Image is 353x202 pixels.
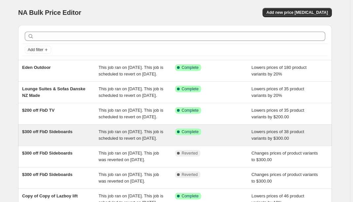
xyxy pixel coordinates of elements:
[25,46,51,54] button: Add filter
[28,47,43,52] span: Add filter
[252,86,304,98] span: Lowers prices of 35 product variants by 20%
[22,151,72,156] span: $300 off FbD Sideboards
[182,86,198,92] span: Complete
[182,193,198,199] span: Complete
[99,86,163,98] span: This job ran on [DATE]. This job is scheduled to revert on [DATE].
[252,172,318,184] span: Changes prices of product variants to $300.00
[182,129,198,134] span: Complete
[266,10,328,15] span: Add new price [MEDICAL_DATA]
[22,193,78,198] span: Copy of Copy of Lazboy lift
[182,172,198,177] span: Reverted
[182,108,198,113] span: Complete
[182,151,198,156] span: Reverted
[99,172,159,184] span: This job ran on [DATE]. This job was reverted on [DATE].
[99,129,163,141] span: This job ran on [DATE]. This job is scheduled to revert on [DATE].
[22,65,51,70] span: Eden Outdoor
[182,65,198,70] span: Complete
[22,108,54,113] span: $200 off FbD TV
[99,151,159,162] span: This job ran on [DATE]. This job was reverted on [DATE].
[99,65,163,76] span: This job ran on [DATE]. This job is scheduled to revert on [DATE].
[22,172,72,177] span: $300 off FbD Sideboards
[99,108,163,119] span: This job ran on [DATE]. This job is scheduled to revert on [DATE].
[252,151,318,162] span: Changes prices of product variants to $300.00
[263,8,332,17] button: Add new price [MEDICAL_DATA]
[22,129,72,134] span: $300 off FbD Sideboards
[22,86,85,98] span: Lounge Suites & Sofas Danske NZ Made
[252,108,304,119] span: Lowers prices of 35 product variants by $200.00
[252,129,304,141] span: Lowers prices of 38 product variants by $300.00
[18,9,81,16] span: NA Bulk Price Editor
[252,65,307,76] span: Lowers prices of 180 product variants by 20%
